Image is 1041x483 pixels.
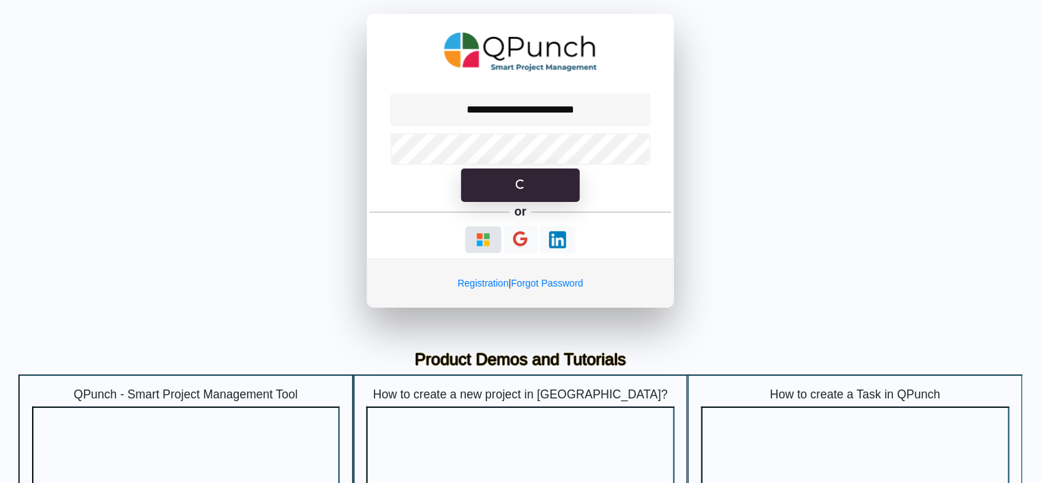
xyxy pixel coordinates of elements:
img: Loading... [475,231,492,248]
img: QPunch [444,27,598,76]
div: | [367,259,674,308]
a: Forgot Password [511,278,583,289]
h5: or [512,202,529,221]
button: Continue With LinkedIn [540,226,576,253]
h5: How to create a Task in QPunch [701,387,1010,402]
button: Continue With Google [504,226,538,254]
img: Loading... [549,231,566,248]
a: Registration [458,278,509,289]
h5: How to create a new project in [GEOGRAPHIC_DATA]? [366,387,675,402]
h3: Product Demos and Tutorials [29,350,1012,370]
h5: QPunch - Smart Project Management Tool [32,387,340,402]
button: Continue With Microsoft Azure [465,226,501,253]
